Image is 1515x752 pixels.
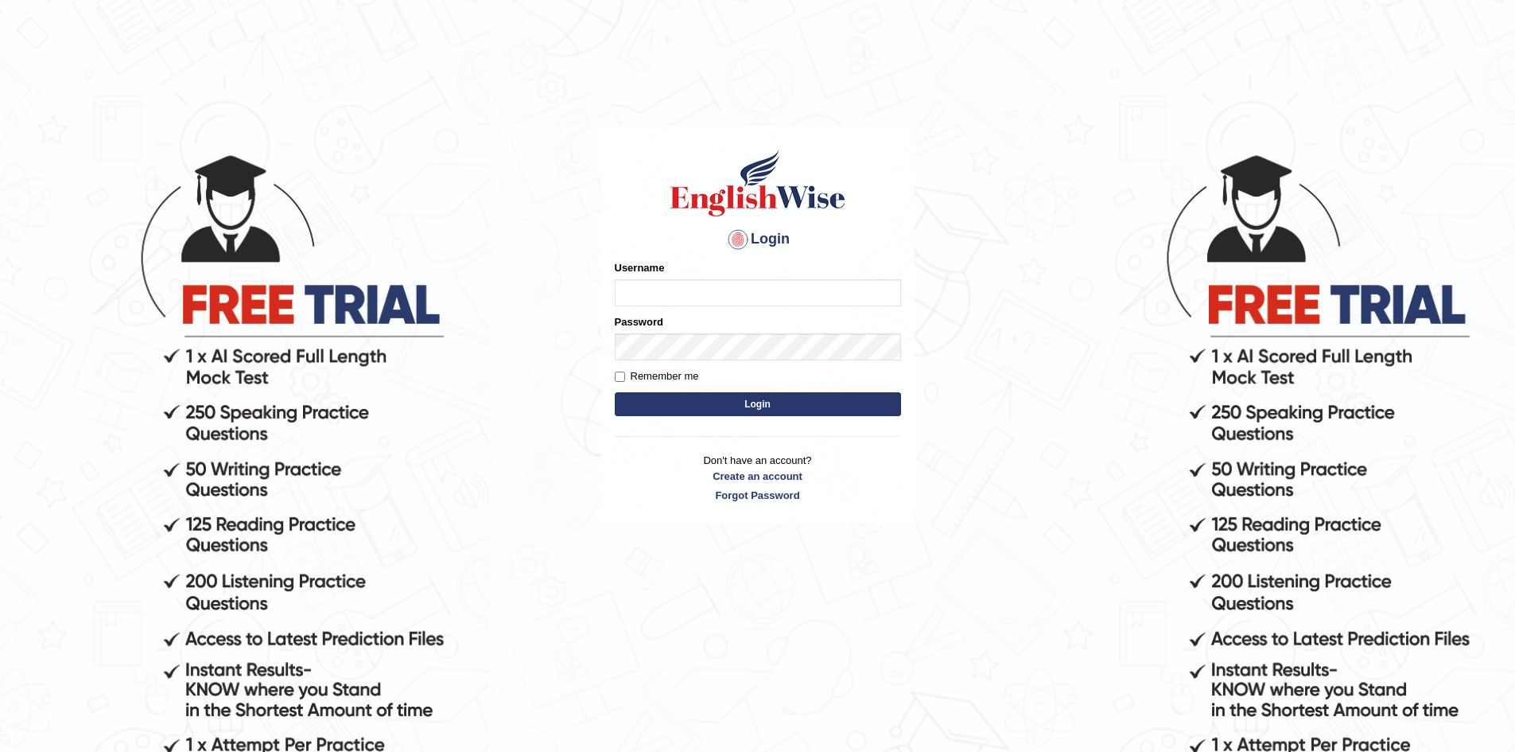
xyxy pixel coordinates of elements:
button: Login [615,392,901,416]
h4: Login [615,227,901,252]
label: Password [615,314,663,329]
input: Remember me [615,372,625,382]
a: Create an account [615,469,901,484]
label: Username [615,260,665,275]
img: Logo of English Wise sign in for intelligent practice with AI [667,147,849,219]
p: Don't have an account? [615,453,901,502]
label: Remember me [615,368,699,384]
a: Forgot Password [615,488,901,503]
